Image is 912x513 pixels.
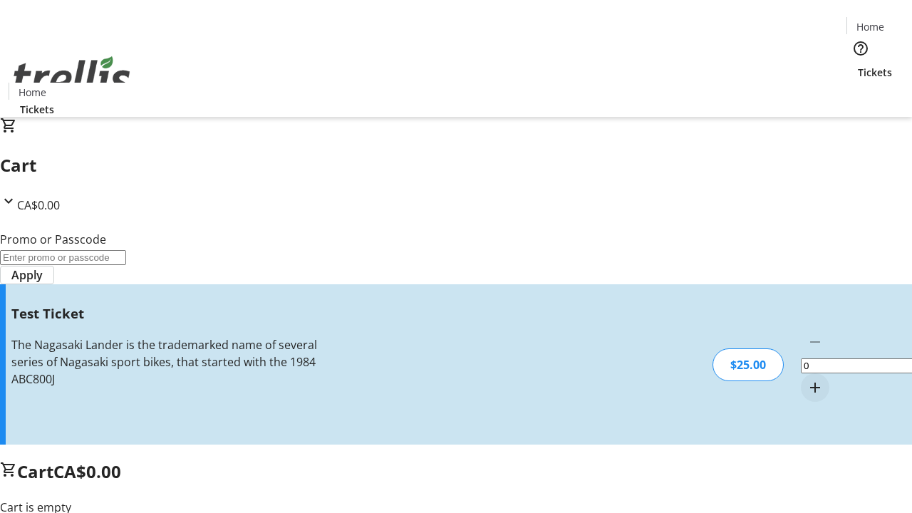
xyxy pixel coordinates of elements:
button: Increment by one [801,373,829,402]
span: Tickets [858,65,892,80]
a: Home [847,19,893,34]
button: Cart [846,80,875,108]
span: Apply [11,266,43,284]
div: The Nagasaki Lander is the trademarked name of several series of Nagasaki sport bikes, that start... [11,336,323,388]
h3: Test Ticket [11,304,323,323]
span: CA$0.00 [17,197,60,213]
button: Help [846,34,875,63]
span: Home [856,19,884,34]
div: $25.00 [712,348,784,381]
img: Orient E2E Organization qXEusMBIYX's Logo [9,41,135,112]
a: Tickets [846,65,903,80]
span: Tickets [20,102,54,117]
span: CA$0.00 [53,460,121,483]
a: Tickets [9,102,66,117]
a: Home [9,85,55,100]
span: Home [19,85,46,100]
